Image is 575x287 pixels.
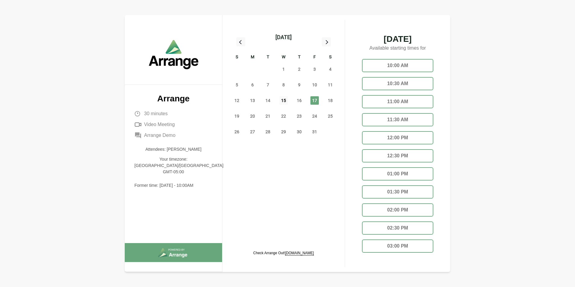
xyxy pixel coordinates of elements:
span: Tuesday, October 14, 2025 [264,96,272,105]
span: Friday, October 10, 2025 [310,81,319,89]
span: Wednesday, October 15, 2025 [279,96,288,105]
span: Friday, October 17, 2025 [310,96,319,105]
span: Sunday, October 12, 2025 [233,96,241,105]
span: Thursday, October 30, 2025 [295,128,303,136]
span: Tuesday, October 21, 2025 [264,112,272,120]
p: Check Arrange Out! [253,251,314,255]
span: Friday, October 24, 2025 [310,112,319,120]
p: Available starting times for [357,43,438,54]
p: Arrange [134,94,212,103]
div: S [322,54,338,61]
p: Your timezone: [GEOGRAPHIC_DATA]/[GEOGRAPHIC_DATA] GMT-05:00 [134,156,212,175]
span: Thursday, October 9, 2025 [295,81,303,89]
span: Saturday, October 11, 2025 [326,81,335,89]
span: Saturday, October 18, 2025 [326,96,335,105]
span: Tuesday, October 28, 2025 [264,128,272,136]
p: Attendees: [PERSON_NAME] [134,146,212,153]
span: Wednesday, October 8, 2025 [279,81,288,89]
span: Monday, October 20, 2025 [248,112,257,120]
div: T [260,54,276,61]
span: Arrange Demo [144,132,175,139]
span: Sunday, October 19, 2025 [233,112,241,120]
span: Tuesday, October 7, 2025 [264,81,272,89]
span: Thursday, October 23, 2025 [295,112,303,120]
span: Monday, October 6, 2025 [248,81,257,89]
div: 01:00 PM [362,167,433,181]
span: [DATE] [357,35,438,43]
span: Monday, October 13, 2025 [248,96,257,105]
span: Sunday, October 5, 2025 [233,81,241,89]
div: 12:00 PM [362,131,433,144]
span: Saturday, October 25, 2025 [326,112,335,120]
div: T [291,54,307,61]
div: F [307,54,323,61]
div: M [245,54,260,61]
span: Wednesday, October 1, 2025 [279,65,288,73]
span: Friday, October 3, 2025 [310,65,319,73]
div: 02:00 PM [362,203,433,217]
p: Former time: [DATE] - 10:00AM [134,182,212,189]
div: 10:00 AM [362,59,433,72]
div: W [276,54,291,61]
div: 01:30 PM [362,185,433,199]
div: 11:00 AM [362,95,433,108]
div: 03:00 PM [362,239,433,253]
div: S [229,54,245,61]
div: 02:30 PM [362,221,433,235]
span: Wednesday, October 22, 2025 [279,112,288,120]
span: Thursday, October 16, 2025 [295,96,303,105]
span: Thursday, October 2, 2025 [295,65,303,73]
span: Video Meeting [144,121,175,128]
div: 10:30 AM [362,77,433,90]
span: Wednesday, October 29, 2025 [279,128,288,136]
span: Sunday, October 26, 2025 [233,128,241,136]
div: 11:30 AM [362,113,433,126]
span: 30 minutes [144,110,168,117]
div: [DATE] [275,33,292,42]
span: Friday, October 31, 2025 [310,128,319,136]
div: 12:30 PM [362,149,433,162]
a: [DOMAIN_NAME] [285,251,314,255]
span: Monday, October 27, 2025 [248,128,257,136]
span: Saturday, October 4, 2025 [326,65,335,73]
